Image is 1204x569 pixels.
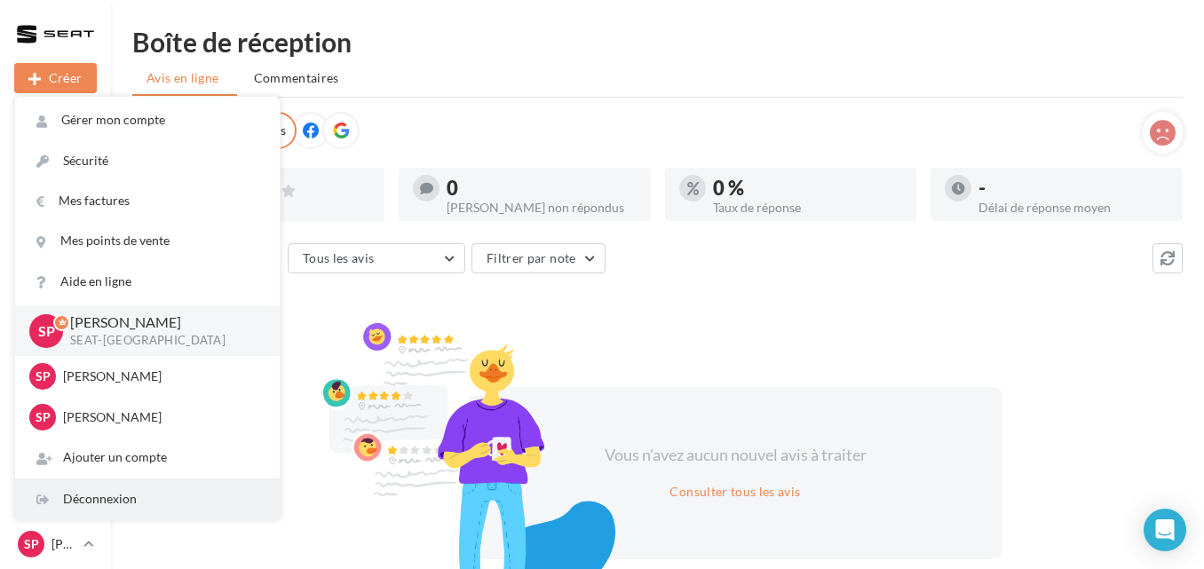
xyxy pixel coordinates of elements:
button: Créer [14,63,97,93]
a: Mes factures [15,181,280,221]
a: Mes points de vente [15,221,280,261]
p: [PERSON_NAME] [70,312,251,333]
span: Sp [24,535,39,553]
div: Nouvelle campagne [14,63,97,93]
a: Gérer mon compte [15,100,280,140]
div: Vous n'avez aucun nouvel avis à traiter [582,444,888,467]
span: Tous les avis [303,250,375,265]
span: Sp [36,408,51,426]
a: Aide en ligne [15,262,280,302]
div: Boîte de réception [132,28,1183,55]
p: [PERSON_NAME] [63,408,258,426]
p: [PERSON_NAME] [51,535,76,553]
span: Commentaires [254,69,339,87]
div: Open Intercom Messenger [1144,509,1186,551]
div: Déconnexion [15,479,280,519]
p: [PERSON_NAME] [63,367,258,385]
button: Filtrer par note [471,243,606,273]
a: Sp [PERSON_NAME] [14,527,97,561]
div: 0 [447,178,637,198]
span: Sp [38,320,55,341]
p: SEAT-[GEOGRAPHIC_DATA] [70,333,251,349]
div: [PERSON_NAME] non répondus [447,202,637,214]
div: 0 % [713,178,903,198]
div: - [978,178,1168,198]
div: Délai de réponse moyen [978,202,1168,214]
div: Taux de réponse [713,202,903,214]
div: Ajouter un compte [15,438,280,478]
button: Consulter tous les avis [662,481,807,502]
span: Sp [36,367,51,385]
a: Sécurité [15,141,280,181]
button: Tous les avis [288,243,465,273]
